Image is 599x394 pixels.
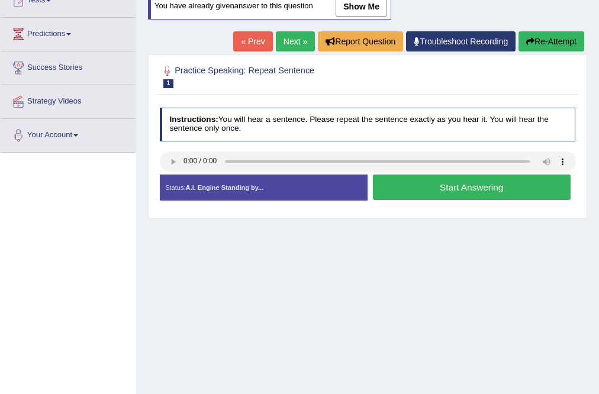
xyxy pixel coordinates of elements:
a: Next » [276,31,315,51]
a: Success Stories [1,51,136,81]
a: Predictions [1,18,136,47]
a: « Prev [233,31,272,51]
a: Troubleshoot Recording [406,31,516,51]
a: Your Account [1,119,136,148]
b: Instructions: [169,115,218,124]
span: 1 [163,79,174,88]
div: Status: [160,175,368,201]
a: Strategy Videos [1,85,136,115]
button: Report Question [318,31,403,51]
strong: A.I. Engine Standing by... [186,184,264,191]
h4: You will hear a sentence. Please repeat the sentence exactly as you hear it. You will hear the se... [160,108,576,141]
button: Re-Attempt [519,31,584,51]
button: Start Answering [373,175,571,200]
h2: Practice Speaking: Repeat Sentence [160,63,418,88]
